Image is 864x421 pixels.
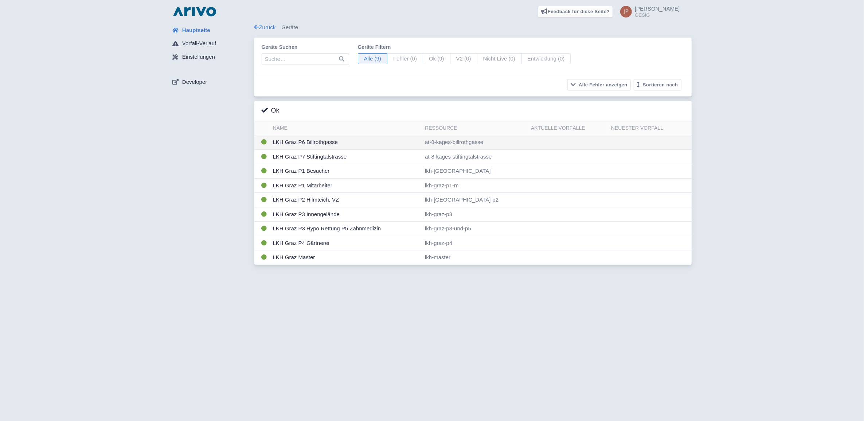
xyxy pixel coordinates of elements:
label: Geräte filtern [358,43,571,51]
span: Ok (9) [423,53,450,65]
th: Name [270,121,422,135]
th: Ressource [422,121,528,135]
td: lkh-graz-p4 [422,236,528,250]
td: at-8-kages-stiftingtalstrasse [422,149,528,164]
td: LKH Graz P1 Mitarbeiter [270,178,422,193]
span: Nicht Live (0) [477,53,521,65]
td: lkh-[GEOGRAPHIC_DATA] [422,164,528,179]
label: Geräte suchen [262,43,349,51]
div: Geräte [254,23,692,32]
td: LKH Graz P1 Besucher [270,164,422,179]
th: Neuester Vorfall [608,121,692,135]
h3: Ok [262,107,279,115]
td: lkh-master [422,250,528,265]
span: V2 (0) [450,53,477,65]
th: Aktuelle Vorfälle [528,121,608,135]
td: LKH Graz P7 Stiftingtalstrasse [270,149,422,164]
span: Fehler (0) [387,53,423,65]
span: Vorfall-Verlauf [182,39,216,48]
td: LKH Graz P3 Hypo Rettung P5 Zahnmedizin [270,222,422,236]
button: Sortieren nach [634,79,681,90]
a: Developer [167,75,254,89]
small: GESIG [635,13,680,17]
td: LKH Graz P3 Innengelände [270,207,422,222]
td: lkh-graz-p3-und-p5 [422,222,528,236]
input: Suche… [262,53,349,65]
a: [PERSON_NAME] GESIG [616,6,680,17]
td: LKH Graz P2 Hilmteich, VZ [270,193,422,207]
span: Entwicklung (0) [521,53,571,65]
a: Feedback für diese Seite? [538,6,613,17]
td: lkh-graz-p1-m [422,178,528,193]
span: [PERSON_NAME] [635,5,680,12]
td: LKH Graz Master [270,250,422,265]
td: LKH Graz P4 Gärtnerei [270,236,422,250]
td: lkh-[GEOGRAPHIC_DATA]-p2 [422,193,528,207]
span: Hauptseite [182,26,210,35]
a: Zurück [254,24,276,30]
img: logo [171,6,218,17]
td: LKH Graz P6 Billrothgasse [270,135,422,150]
a: Hauptseite [167,23,254,37]
a: Einstellungen [167,50,254,64]
td: at-8-kages-billrothgasse [422,135,528,150]
button: Alle Fehler anzeigen [567,79,631,90]
a: Vorfall-Verlauf [167,37,254,51]
span: Alle (9) [358,53,388,65]
td: lkh-graz-p3 [422,207,528,222]
span: Developer [182,78,207,86]
span: Einstellungen [182,53,215,61]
